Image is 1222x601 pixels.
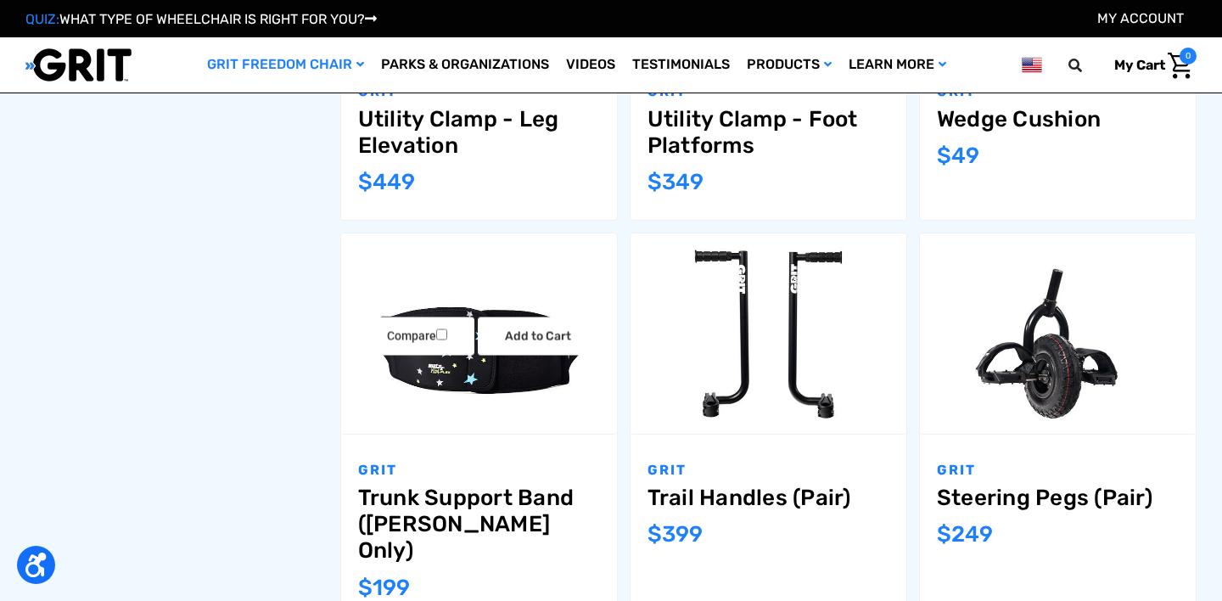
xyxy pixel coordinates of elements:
[1114,57,1165,73] span: My Cart
[937,521,993,548] span: $249
[358,106,600,159] a: Utility Clamp - Leg Elevation,$449.00
[840,37,955,93] a: Learn More
[25,11,377,27] a: QUIZ:WHAT TYPE OF WHEELCHAIR IS RIGHT FOR YOU?
[738,37,840,93] a: Products
[199,37,373,93] a: GRIT Freedom Chair
[624,37,738,93] a: Testimonials
[436,329,447,340] input: Compare
[358,460,600,480] p: GRIT
[373,37,558,93] a: Parks & Organizations
[647,485,889,511] a: Trail Handles (Pair),$399.00
[937,460,1179,480] p: GRIT
[1076,48,1101,83] input: Search
[631,233,906,434] a: Trail Handles (Pair),$399.00
[1168,53,1192,79] img: Cart
[341,242,617,426] img: GRIT Trunk Support Band: neoprene wide band accessory for GRIT Junior that wraps around child’s t...
[360,317,474,356] label: Compare
[478,317,598,356] a: Add to Cart
[1022,54,1042,76] img: us.png
[341,233,617,434] a: Trunk Support Band (GRIT Jr. Only),$199.00
[647,521,703,548] span: $399
[937,485,1179,511] a: Steering Pegs (Pair),$249.00
[647,106,889,159] a: Utility Clamp - Foot Platforms,$349.00
[1097,10,1184,26] a: Account
[631,242,906,426] img: GRIT Trail Handles: pair of steel push handles with bike grips for use with GRIT Freedom Chair ou...
[937,106,1179,132] a: Wedge Cushion,$49.00
[358,485,600,564] a: Trunk Support Band (GRIT Jr. Only),$199.00
[920,242,1196,426] img: GRIT Steering Pegs: pair of foot rests attached to front mountainboard caster wheel of GRIT Freed...
[358,169,415,195] span: $449
[1101,48,1197,83] a: Cart with 0 items
[647,169,703,195] span: $349
[25,48,132,82] img: GRIT All-Terrain Wheelchair and Mobility Equipment
[358,575,410,601] span: $199
[1180,48,1197,65] span: 0
[647,460,889,480] p: GRIT
[920,233,1196,434] a: Steering Pegs (Pair),$249.00
[937,143,979,169] span: $49
[558,37,624,93] a: Videos
[25,11,59,27] span: QUIZ:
